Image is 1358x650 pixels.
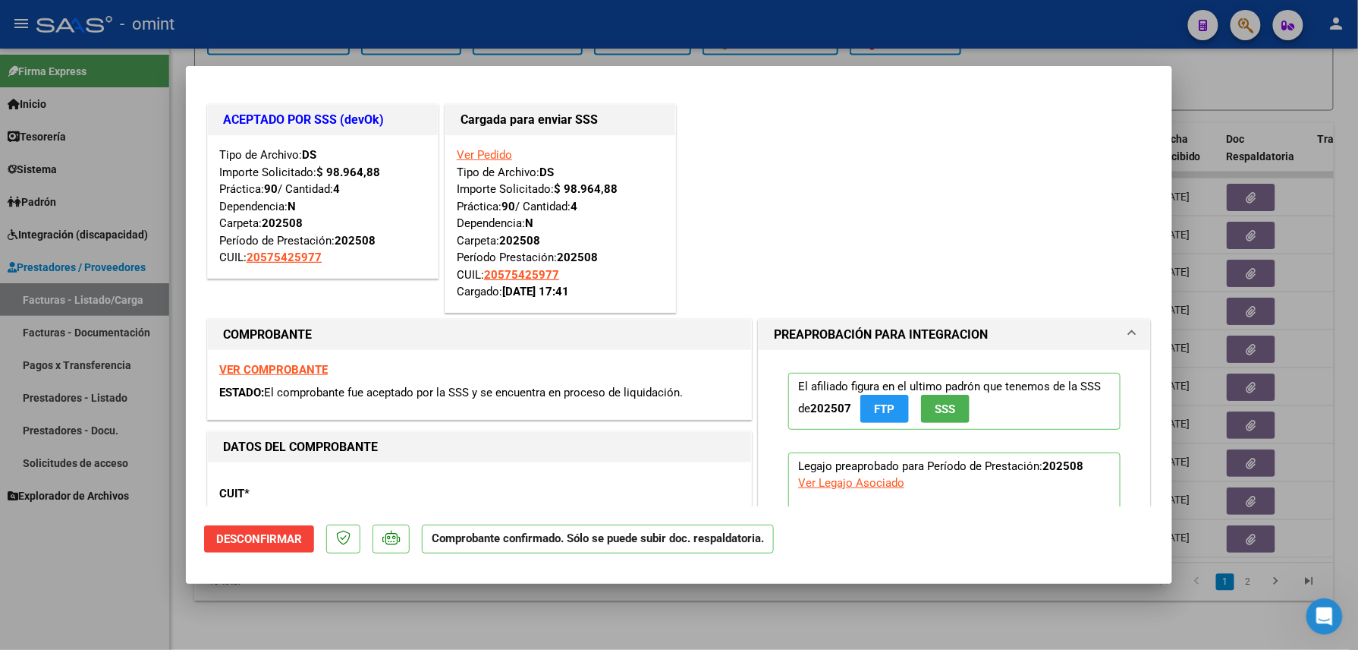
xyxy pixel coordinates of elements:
[333,182,340,196] strong: 4
[810,402,851,415] strong: 202507
[223,327,312,342] strong: COMPROBANTE
[557,251,598,264] strong: 202508
[798,475,904,491] div: Ver Legajo Asociado
[788,453,1121,632] p: Legajo preaprobado para Período de Prestación:
[554,182,618,196] strong: $ 98.964,88
[335,234,376,248] strong: 202508
[875,402,895,416] span: FTP
[461,111,660,129] h1: Cargada para enviar SSS
[302,148,316,162] strong: DS
[484,268,559,282] span: 20575425977
[223,111,423,129] h1: ACEPTADO POR SSS (devOk)
[422,525,774,554] p: Comprobante confirmado. Sólo se puede subir doc. respaldatoria.
[774,326,988,344] h1: PREAPROBACIÓN PARA INTEGRACION
[1306,598,1343,635] iframe: Intercom live chat
[539,166,554,179] strong: DS
[219,386,264,399] span: ESTADO:
[264,182,278,196] strong: 90
[288,200,296,213] strong: N
[223,440,378,454] strong: DATOS DEL COMPROBANTE
[264,386,683,399] span: El comprobante fue aceptado por la SSS y se encuentra en proceso de liquidación.
[788,373,1121,430] p: El afiliado figura en el ultimo padrón que tenemos de la SSS de
[571,200,577,213] strong: 4
[216,532,302,546] span: Desconfirmar
[262,216,303,230] strong: 202508
[457,147,664,301] div: Tipo de Archivo: Importe Solicitado: Práctica: / Cantidad: Dependencia: Carpeta: Período Prestaci...
[219,485,376,503] p: CUIT
[525,216,533,230] strong: N
[502,285,569,298] strong: [DATE] 17:41
[935,402,956,416] span: SSS
[219,147,426,267] div: Tipo de Archivo: Importe Solicitado: Práctica: / Cantidad: Dependencia: Carpeta: Período de Prest...
[759,320,1150,350] mat-expansion-panel-header: PREAPROBACIÓN PARA INTEGRACION
[1042,459,1083,473] strong: 202508
[204,525,314,553] button: Desconfirmar
[860,395,909,423] button: FTP
[921,395,970,423] button: SSS
[457,148,512,162] a: Ver Pedido
[316,166,380,179] strong: $ 98.964,88
[247,251,322,264] span: 20575425977
[501,200,515,213] strong: 90
[219,363,328,377] a: VER COMPROBANTE
[499,234,540,248] strong: 202508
